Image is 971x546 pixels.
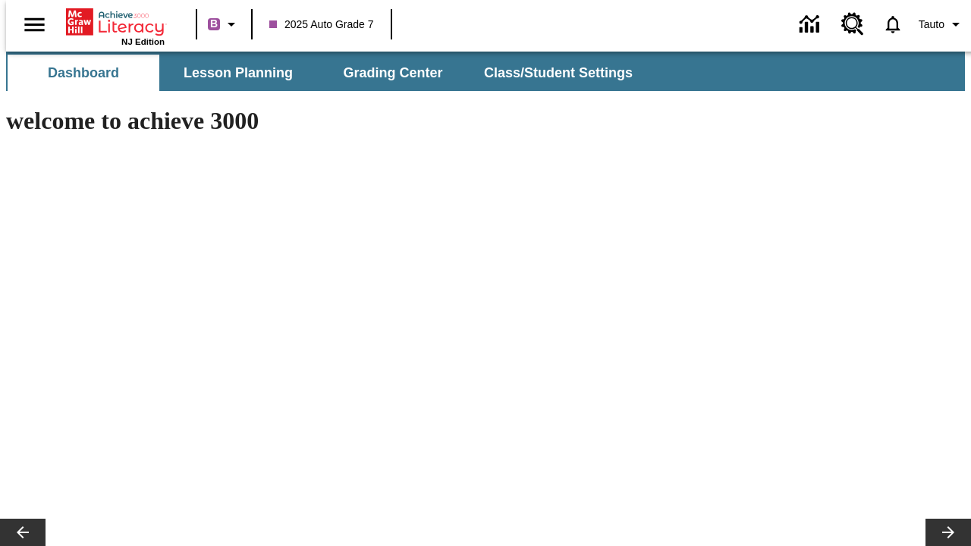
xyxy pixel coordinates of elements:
button: Lesson carousel, Next [925,519,971,546]
span: Lesson Planning [184,64,293,82]
span: Dashboard [48,64,119,82]
a: Notifications [873,5,913,44]
button: Boost Class color is purple. Change class color [202,11,247,38]
button: Lesson Planning [162,55,314,91]
a: Data Center [790,4,832,45]
span: Tauto [919,17,944,33]
span: 2025 Auto Grade 7 [269,17,374,33]
div: SubNavbar [6,52,965,91]
span: Grading Center [343,64,442,82]
button: Dashboard [8,55,159,91]
a: Home [66,7,165,37]
div: SubNavbar [6,55,646,91]
span: B [210,14,218,33]
div: Home [66,5,165,46]
button: Open side menu [12,2,57,47]
span: Class/Student Settings [484,64,633,82]
a: Resource Center, Will open in new tab [832,4,873,45]
button: Class/Student Settings [472,55,645,91]
button: Grading Center [317,55,469,91]
h1: welcome to achieve 3000 [6,107,661,135]
span: NJ Edition [121,37,165,46]
button: Profile/Settings [913,11,971,38]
